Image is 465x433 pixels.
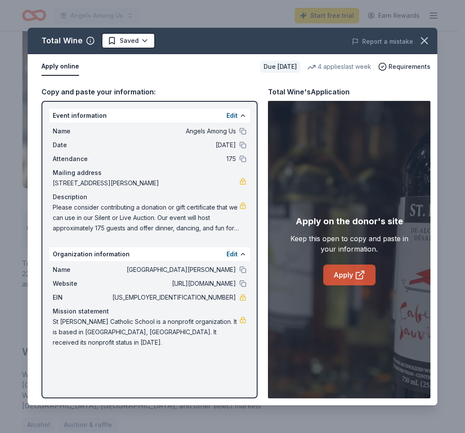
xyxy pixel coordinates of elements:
div: Description [53,192,246,202]
span: Date [53,140,111,150]
span: EIN [53,292,111,303]
span: Requirements [389,61,430,72]
span: Name [53,265,111,275]
div: Total Wine's Application [268,86,350,97]
span: [URL][DOMAIN_NAME] [111,278,236,289]
span: Angels Among Us [111,126,236,136]
button: Edit [226,110,238,121]
span: St [PERSON_NAME] Catholic School is a nonprofit organization. It is based in [GEOGRAPHIC_DATA], [... [53,317,239,348]
span: [GEOGRAPHIC_DATA][PERSON_NAME] [111,265,236,275]
button: Saved [102,33,155,48]
span: Website [53,278,111,289]
div: Organization information [49,247,250,261]
span: Saved [120,36,139,46]
span: [US_EMPLOYER_IDENTIFICATION_NUMBER] [111,292,236,303]
span: [STREET_ADDRESS][PERSON_NAME] [53,178,239,188]
div: Apply on the donor's site [296,214,403,228]
span: Attendance [53,154,111,164]
div: Copy and paste your information: [41,86,258,97]
span: Name [53,126,111,136]
button: Report a mistake [352,36,413,47]
a: Apply [323,265,376,285]
button: Edit [226,249,238,259]
div: Keep this open to copy and paste in your information. [284,233,414,254]
div: 4 applies last week [307,61,371,72]
button: Requirements [378,61,430,72]
span: 175 [111,154,236,164]
div: Event information [49,109,250,123]
button: Apply online [41,58,79,76]
div: Due [DATE] [260,61,300,73]
div: Total Wine [41,34,83,48]
div: Mission statement [53,306,246,317]
span: [DATE] [111,140,236,150]
span: Please consider contributing a donation or gift certificate that we can use in our Silent or Live... [53,202,239,233]
div: Mailing address [53,168,246,178]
